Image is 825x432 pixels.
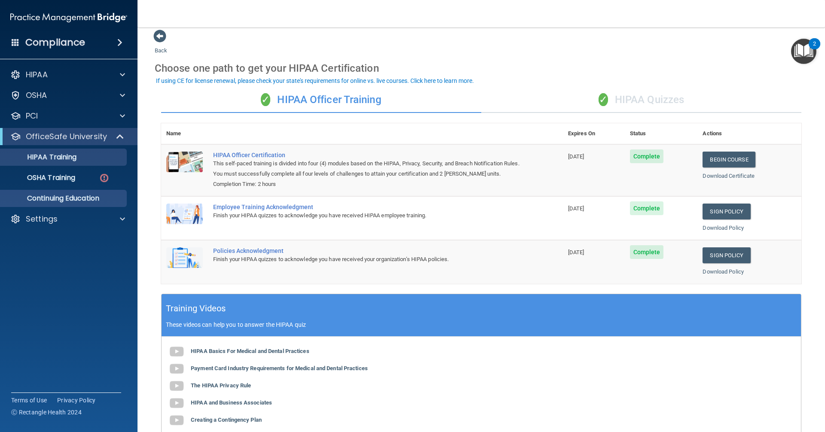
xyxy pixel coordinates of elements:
[26,214,58,224] p: Settings
[630,149,664,163] span: Complete
[568,205,584,212] span: [DATE]
[168,360,185,377] img: gray_youtube_icon.38fcd6cc.png
[26,131,107,142] p: OfficeSafe University
[191,399,272,406] b: HIPAA and Business Associates
[676,371,815,405] iframe: Drift Widget Chat Controller
[10,214,125,224] a: Settings
[568,249,584,256] span: [DATE]
[703,268,744,275] a: Download Policy
[166,301,226,316] h5: Training Videos
[155,37,167,54] a: Back
[213,247,520,254] div: Policies Acknowledgment
[703,173,755,179] a: Download Certificate
[191,365,368,371] b: Payment Card Industry Requirements for Medical and Dental Practices
[10,70,125,80] a: HIPAA
[625,123,698,144] th: Status
[703,204,750,219] a: Sign Policy
[168,343,185,360] img: gray_youtube_icon.38fcd6cc.png
[57,396,96,405] a: Privacy Policy
[155,56,808,81] div: Choose one path to get your HIPAA Certification
[6,173,75,182] p: OSHA Training
[26,111,38,121] p: PCI
[703,225,744,231] a: Download Policy
[168,395,185,412] img: gray_youtube_icon.38fcd6cc.png
[10,111,125,121] a: PCI
[213,204,520,210] div: Employee Training Acknowledgment
[703,247,750,263] a: Sign Policy
[630,201,664,215] span: Complete
[191,348,309,354] b: HIPAA Basics For Medical and Dental Practices
[11,408,82,417] span: Ⓒ Rectangle Health 2024
[599,93,608,106] span: ✓
[166,321,797,328] p: These videos can help you to answer the HIPAA quiz
[156,78,474,84] div: If using CE for license renewal, please check your state's requirements for online vs. live cours...
[697,123,801,144] th: Actions
[213,158,520,179] div: This self-paced training is divided into four (4) modules based on the HIPAA, Privacy, Security, ...
[213,179,520,189] div: Completion Time: 2 hours
[568,153,584,160] span: [DATE]
[10,9,127,26] img: PMB logo
[26,70,48,80] p: HIPAA
[213,254,520,265] div: Finish your HIPAA quizzes to acknowledge you have received your organization’s HIPAA policies.
[161,123,208,144] th: Name
[791,39,816,64] button: Open Resource Center, 2 new notifications
[191,382,251,389] b: The HIPAA Privacy Rule
[11,396,47,405] a: Terms of Use
[99,173,110,183] img: danger-circle.6113f641.png
[6,153,76,161] p: HIPAA Training
[481,87,801,113] div: HIPAA Quizzes
[26,90,47,100] p: OSHA
[630,245,664,259] span: Complete
[261,93,270,106] span: ✓
[213,210,520,221] div: Finish your HIPAA quizzes to acknowledge you have received HIPAA employee training.
[703,152,755,167] a: Begin Course
[168,412,185,429] img: gray_youtube_icon.38fcd6cc.png
[161,87,481,113] div: HIPAA Officer Training
[10,131,125,142] a: OfficeSafe University
[25,37,85,49] h4: Compliance
[10,90,125,100] a: OSHA
[155,76,475,85] button: If using CE for license renewal, please check your state's requirements for online vs. live cours...
[168,377,185,395] img: gray_youtube_icon.38fcd6cc.png
[563,123,625,144] th: Expires On
[213,152,520,158] a: HIPAA Officer Certification
[191,417,262,423] b: Creating a Contingency Plan
[813,44,816,55] div: 2
[6,194,123,203] p: Continuing Education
